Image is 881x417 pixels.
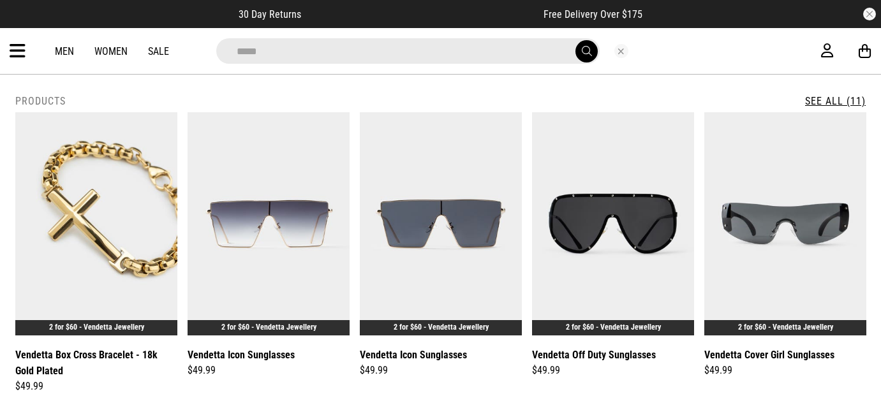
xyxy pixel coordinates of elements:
[15,112,177,335] img: Vendetta Box Cross Bracelet - 18k Gold Plated in Gold
[532,112,694,335] img: Vendetta Off Duty Sunglasses in Black
[15,379,177,394] div: $49.99
[15,95,66,107] h2: Products
[544,8,642,20] span: Free Delivery Over $175
[532,363,694,378] div: $49.99
[55,45,74,57] a: Men
[221,323,316,332] a: 2 for $60 - Vendetta Jewellery
[360,363,522,378] div: $49.99
[360,112,522,335] img: Vendetta Icon Sunglasses in Black
[394,323,489,332] a: 2 for $60 - Vendetta Jewellery
[188,347,295,363] a: Vendetta Icon Sunglasses
[188,363,350,378] div: $49.99
[704,347,834,363] a: Vendetta Cover Girl Sunglasses
[327,8,518,20] iframe: Customer reviews powered by Trustpilot
[704,363,866,378] div: $49.99
[704,112,866,335] img: Vendetta Cover Girl Sunglasses in Black
[532,347,656,363] a: Vendetta Off Duty Sunglasses
[738,323,833,332] a: 2 for $60 - Vendetta Jewellery
[188,112,350,335] img: Vendetta Icon Sunglasses in Grey
[614,44,628,58] button: Close search
[239,8,301,20] span: 30 Day Returns
[94,45,128,57] a: Women
[15,347,177,379] a: Vendetta Box Cross Bracelet - 18k Gold Plated
[805,95,866,107] a: See All (11)
[566,323,661,332] a: 2 for $60 - Vendetta Jewellery
[148,45,169,57] a: Sale
[360,347,467,363] a: Vendetta Icon Sunglasses
[49,323,144,332] a: 2 for $60 - Vendetta Jewellery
